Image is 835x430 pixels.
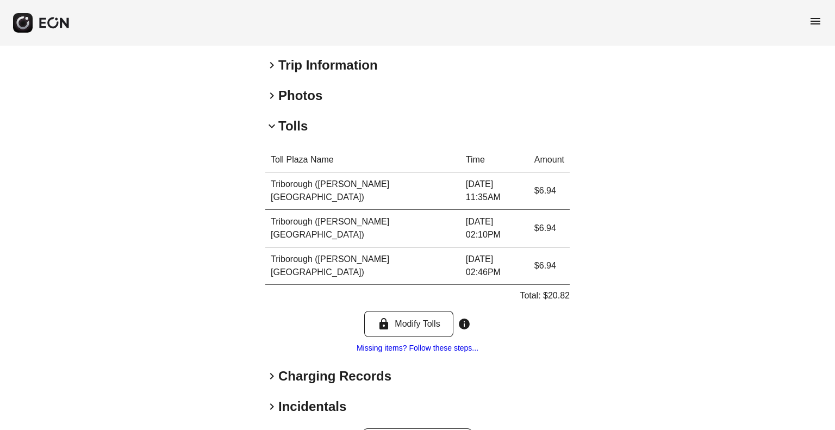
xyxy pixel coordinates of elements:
span: keyboard_arrow_right [265,89,278,102]
span: menu [809,15,822,28]
td: Triborough ([PERSON_NAME][GEOGRAPHIC_DATA]) [265,210,460,247]
span: lock [377,317,390,331]
td: [DATE] 02:10PM [460,210,529,247]
h2: Tolls [278,117,308,135]
span: keyboard_arrow_down [265,120,278,133]
td: $6.94 [529,210,570,247]
h2: Trip Information [278,57,378,74]
td: [DATE] 02:46PM [460,247,529,285]
td: Triborough ([PERSON_NAME][GEOGRAPHIC_DATA]) [265,172,460,210]
td: $6.94 [529,172,570,210]
h2: Incidentals [278,398,346,415]
h2: Charging Records [278,367,391,385]
p: Total: $20.82 [520,289,570,302]
span: keyboard_arrow_right [265,370,278,383]
span: keyboard_arrow_right [265,400,278,413]
a: Missing items? Follow these steps... [357,344,478,352]
button: Modify Tolls [364,311,453,337]
td: [DATE] 11:35AM [460,172,529,210]
span: info [458,317,471,331]
td: $6.94 [529,247,570,285]
td: Triborough ([PERSON_NAME][GEOGRAPHIC_DATA]) [265,247,460,285]
th: Amount [529,148,570,172]
h2: Photos [278,87,322,104]
span: keyboard_arrow_right [265,59,278,72]
th: Toll Plaza Name [265,148,460,172]
th: Time [460,148,529,172]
